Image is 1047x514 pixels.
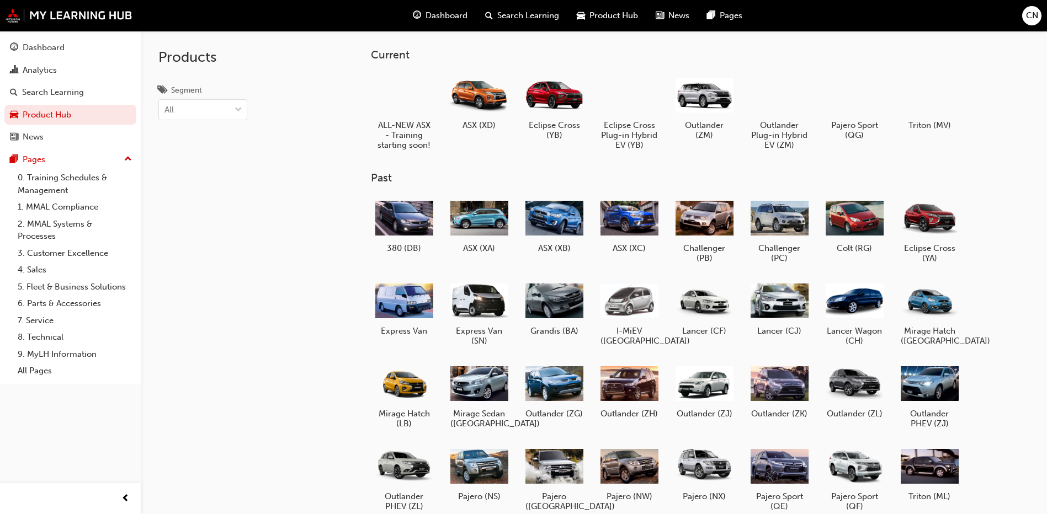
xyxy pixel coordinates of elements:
a: 6. Parts & Accessories [13,295,136,312]
h5: Colt (RG) [826,243,884,253]
a: Outlander (ZH) [596,359,662,423]
div: Analytics [23,64,57,77]
span: search-icon [485,9,493,23]
a: 0. Training Schedules & Management [13,169,136,199]
button: DashboardAnalyticsSearch LearningProduct HubNews [4,35,136,149]
a: search-iconSearch Learning [476,4,568,27]
h3: Past [371,172,998,184]
a: Pajero (NW) [596,442,662,506]
a: Search Learning [4,82,136,103]
h5: Outlander PHEV (ZJ) [901,409,959,429]
span: Pages [720,9,742,22]
a: Eclipse Cross (YB) [521,70,587,144]
h5: Express Van [375,326,433,336]
span: CN [1026,9,1038,22]
h5: Challenger (PB) [676,243,734,263]
a: guage-iconDashboard [404,4,476,27]
h5: Outlander (ZK) [751,409,809,419]
a: Outlander (ZK) [746,359,812,423]
a: ASX (XB) [521,194,587,258]
a: I-MiEV ([GEOGRAPHIC_DATA]) [596,276,662,350]
h5: Pajero Sport (QG) [826,120,884,140]
h5: Outlander (ZL) [826,409,884,419]
a: 2. MMAL Systems & Processes [13,216,136,245]
a: 8. Technical [13,329,136,346]
a: Mirage Hatch (LB) [371,359,437,433]
a: ASX (XA) [446,194,512,258]
h5: ALL-NEW ASX - Training starting soon! [375,120,433,150]
span: chart-icon [10,66,18,76]
a: Mirage Hatch ([GEOGRAPHIC_DATA]) [896,276,963,350]
a: Triton (MV) [896,70,963,134]
a: Lancer Wagon (CH) [821,276,887,350]
a: news-iconNews [647,4,698,27]
a: 3. Customer Excellence [13,245,136,262]
a: Outlander Plug-in Hybrid EV (ZM) [746,70,812,154]
h5: Outlander PHEV (ZL) [375,491,433,511]
h5: Lancer (CF) [676,326,734,336]
a: 7. Service [13,312,136,329]
h5: Outlander (ZM) [676,120,734,140]
span: guage-icon [10,43,18,53]
span: guage-icon [413,9,421,23]
a: Outlander (ZJ) [671,359,737,423]
h5: Outlander (ZJ) [676,409,734,419]
a: Outlander (ZG) [521,359,587,423]
h5: Express Van (SN) [450,326,508,346]
a: 9. MyLH Information [13,346,136,363]
a: Challenger (PC) [746,194,812,267]
h5: Triton (MV) [901,120,959,130]
h5: Mirage Hatch ([GEOGRAPHIC_DATA]) [901,326,959,346]
h5: Pajero ([GEOGRAPHIC_DATA]) [525,491,583,511]
span: down-icon [235,103,242,117]
a: Express Van [371,276,437,340]
a: Dashboard [4,38,136,58]
div: News [23,131,44,143]
a: 380 (DB) [371,194,437,258]
a: Mirage Sedan ([GEOGRAPHIC_DATA]) [446,359,512,433]
h5: ASX (XD) [450,120,508,130]
h5: Outlander (ZH) [600,409,658,419]
a: Outlander PHEV (ZJ) [896,359,963,433]
span: car-icon [10,110,18,120]
a: Challenger (PB) [671,194,737,267]
button: Pages [4,149,136,170]
a: Grandis (BA) [521,276,587,340]
h2: Products [158,49,247,66]
a: All Pages [13,362,136,379]
div: Search Learning [22,86,84,99]
h5: Pajero (NS) [450,491,508,501]
div: All [164,104,174,116]
button: CN [1022,6,1041,25]
h5: ASX (XA) [450,243,508,253]
a: ASX (XD) [446,70,512,134]
h5: Challenger (PC) [751,243,809,263]
h5: Outlander (ZG) [525,409,583,419]
h5: I-MiEV ([GEOGRAPHIC_DATA]) [600,326,658,346]
h5: Grandis (BA) [525,326,583,336]
a: pages-iconPages [698,4,751,27]
a: Pajero Sport (QG) [821,70,887,144]
h5: Pajero (NX) [676,491,734,501]
span: up-icon [124,152,132,167]
span: Product Hub [589,9,638,22]
img: mmal [6,8,132,23]
span: News [668,9,689,22]
span: search-icon [10,88,18,98]
h5: ASX (XC) [600,243,658,253]
a: Pajero (NX) [671,442,737,506]
h5: Pajero Sport (QE) [751,491,809,511]
a: Eclipse Cross (YA) [896,194,963,267]
h5: Triton (ML) [901,491,959,501]
div: Segment [171,85,202,96]
h5: Eclipse Cross Plug-in Hybrid EV (YB) [600,120,658,150]
span: pages-icon [10,155,18,165]
a: ALL-NEW ASX - Training starting soon! [371,70,437,154]
h5: ASX (XB) [525,243,583,253]
h5: Pajero Sport (QF) [826,491,884,511]
h5: Lancer Wagon (CH) [826,326,884,346]
span: Search Learning [497,9,559,22]
h5: 380 (DB) [375,243,433,253]
div: Dashboard [23,41,65,54]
